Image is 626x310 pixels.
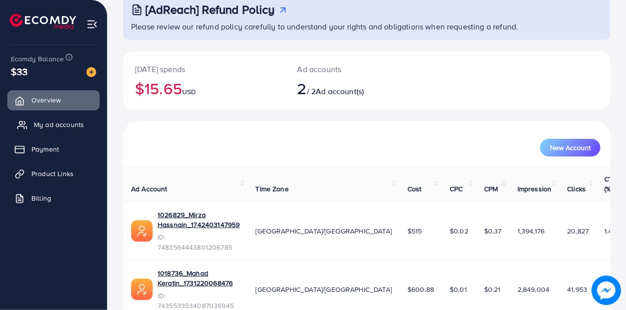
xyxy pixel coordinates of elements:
[450,184,463,194] span: CPC
[31,95,61,105] span: Overview
[604,174,617,194] span: CTR (%)
[450,284,467,294] span: $0.01
[86,67,96,77] img: image
[182,87,196,97] span: USD
[517,184,552,194] span: Impression
[298,63,396,75] p: Ad accounts
[31,144,59,154] span: Payment
[298,79,396,98] h2: / 2
[7,188,100,208] a: Billing
[408,226,422,236] span: $515
[135,63,274,75] p: [DATE] spends
[131,279,153,300] img: ic-ads-acc.e4c84228.svg
[11,64,27,78] span: $33
[34,120,84,129] span: My ad accounts
[11,54,64,64] span: Ecomdy Balance
[550,144,591,151] span: New Account
[7,90,100,110] a: Overview
[7,115,100,134] a: My ad accounts
[517,284,549,294] span: 2,849,004
[298,77,307,100] span: 2
[316,86,364,97] span: Ad account(s)
[256,284,392,294] span: [GEOGRAPHIC_DATA]/[GEOGRAPHIC_DATA]
[131,21,604,32] p: Please review our refund policy carefully to understand your rights and obligations when requesti...
[131,220,153,242] img: ic-ads-acc.e4c84228.svg
[484,226,502,236] span: $0.37
[86,19,98,30] img: menu
[517,226,544,236] span: 1,394,176
[7,164,100,183] a: Product Links
[408,284,434,294] span: $600.88
[145,2,275,17] h3: [AdReach] Refund Policy
[256,226,392,236] span: [GEOGRAPHIC_DATA]/[GEOGRAPHIC_DATA]
[567,226,589,236] span: 20,827
[135,79,274,98] h2: $15.65
[158,210,240,230] a: 1026829_Mirza Hassnain_1742403147959
[540,139,600,156] button: New Account
[158,232,240,252] span: ID: 7483564443801206785
[158,268,240,288] a: 1018736_Mahad Keratin_1731220068476
[131,184,167,194] span: Ad Account
[567,184,586,194] span: Clicks
[31,193,51,203] span: Billing
[31,169,74,179] span: Product Links
[484,184,498,194] span: CPM
[484,284,501,294] span: $0.21
[408,184,422,194] span: Cost
[604,226,617,236] span: 1.49
[594,278,619,303] img: image
[450,226,468,236] span: $0.02
[256,184,289,194] span: Time Zone
[7,139,100,159] a: Payment
[567,284,587,294] span: 41,953
[10,14,76,29] img: logo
